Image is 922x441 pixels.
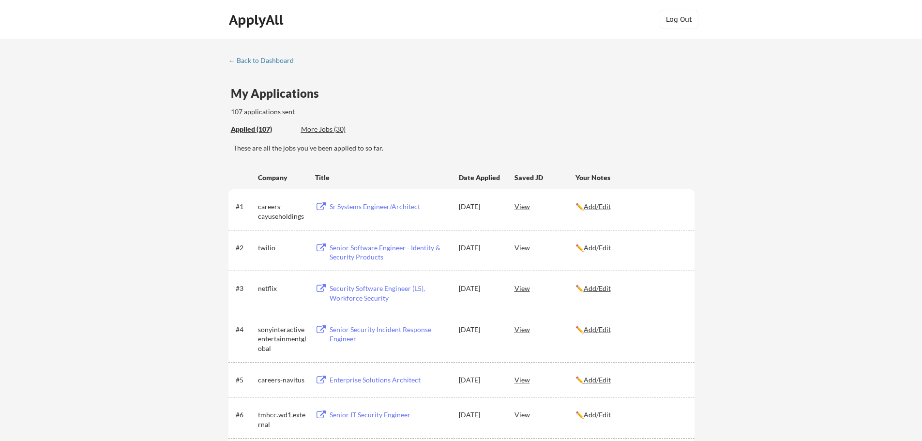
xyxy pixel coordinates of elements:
div: ✏️ [575,375,686,385]
div: careers-navitus [258,375,306,385]
div: #3 [236,284,255,293]
u: Add/Edit [584,411,611,419]
div: Enterprise Solutions Architect [330,375,450,385]
div: [DATE] [459,410,501,420]
div: Company [258,173,306,182]
div: Applied (107) [231,124,294,134]
div: Senior Security Incident Response Engineer [330,325,450,344]
div: More Jobs (30) [301,124,372,134]
div: [DATE] [459,375,501,385]
div: View [514,320,575,338]
div: Security Software Engineer (L5), Workforce Security [330,284,450,303]
div: 107 applications sent [231,107,418,117]
div: #5 [236,375,255,385]
div: #2 [236,243,255,253]
u: Add/Edit [584,376,611,384]
div: View [514,198,575,215]
div: Sr Systems Engineer/Architect [330,202,450,212]
u: Add/Edit [584,243,611,252]
div: tmhcc.wd1.external [258,410,306,429]
div: [DATE] [459,284,501,293]
div: These are job applications we think you'd be a good fit for, but couldn't apply you to automatica... [301,124,372,135]
div: View [514,279,575,297]
div: My Applications [231,88,327,99]
div: sonyinteractiveentertainmentglobal [258,325,306,353]
div: Saved JD [514,168,575,186]
button: Log Out [660,10,698,29]
div: twilio [258,243,306,253]
div: [DATE] [459,202,501,212]
u: Add/Edit [584,202,611,211]
div: View [514,239,575,256]
div: Your Notes [575,173,686,182]
div: #1 [236,202,255,212]
div: careers-cayuseholdings [258,202,306,221]
div: #6 [236,410,255,420]
div: Date Applied [459,173,501,182]
div: These are all the jobs you've been applied to so far. [231,124,294,135]
div: #4 [236,325,255,335]
div: Title [315,173,450,182]
div: [DATE] [459,243,501,253]
div: [DATE] [459,325,501,335]
div: ✏️ [575,325,686,335]
div: ✏️ [575,410,686,420]
div: Senior Software Engineer - Identity & Security Products [330,243,450,262]
div: View [514,371,575,388]
div: ← Back to Dashboard [228,57,301,64]
div: Senior IT Security Engineer [330,410,450,420]
div: ✏️ [575,284,686,293]
div: ✏️ [575,243,686,253]
div: View [514,406,575,423]
div: ✏️ [575,202,686,212]
u: Add/Edit [584,325,611,334]
u: Add/Edit [584,284,611,292]
a: ← Back to Dashboard [228,57,301,66]
div: netflix [258,284,306,293]
div: ApplyAll [229,12,286,28]
div: These are all the jobs you've been applied to so far. [233,143,695,153]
